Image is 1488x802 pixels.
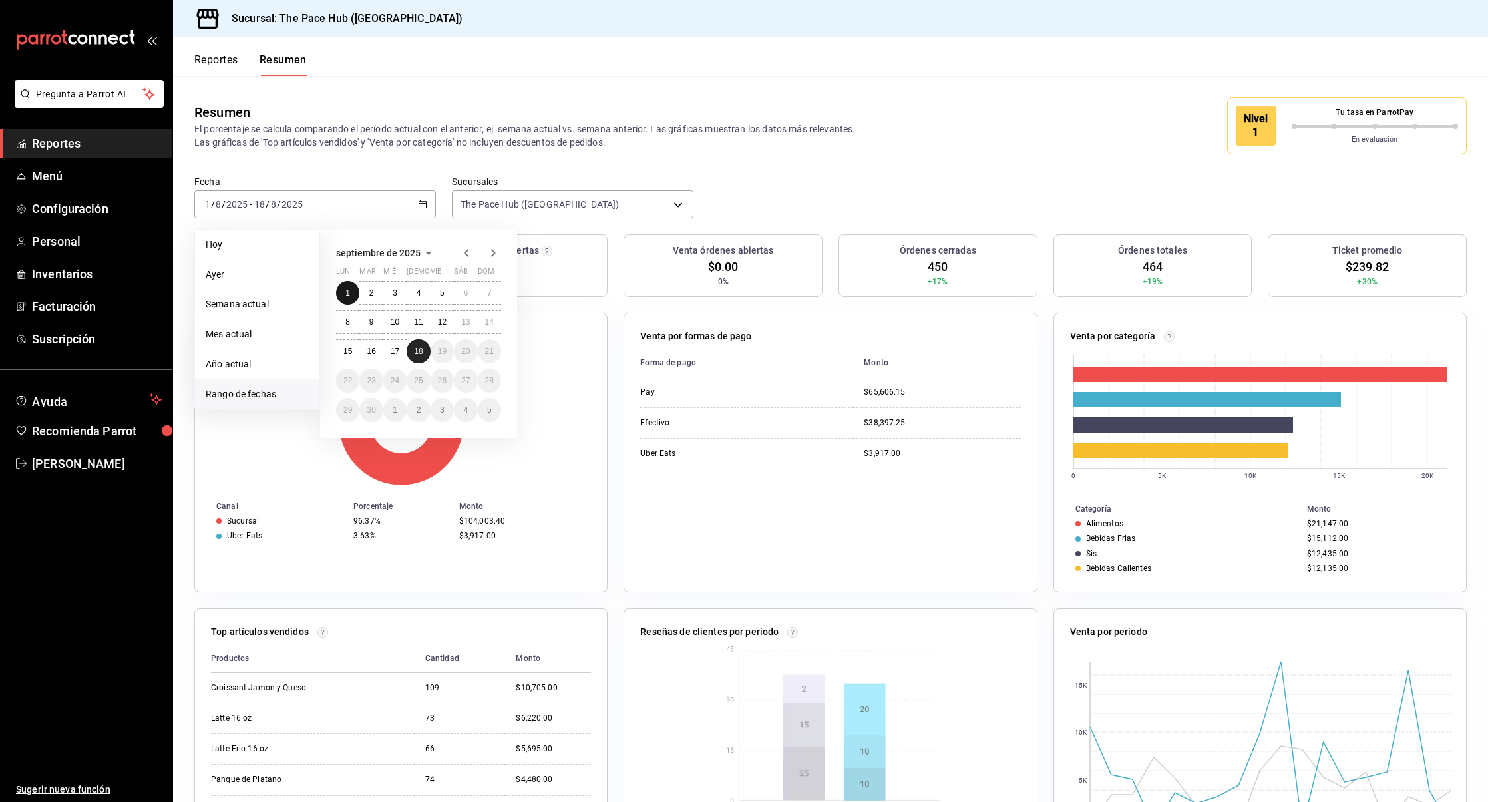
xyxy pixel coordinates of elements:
span: / [222,199,226,210]
span: Hoy [206,238,309,252]
span: Inventarios [32,265,162,283]
div: Latte 16 oz [211,713,344,724]
button: 27 de septiembre de 2025 [454,369,477,393]
div: $21,147.00 [1307,519,1445,528]
span: / [277,199,281,210]
span: - [250,199,252,210]
abbr: 5 de septiembre de 2025 [440,288,445,298]
abbr: miércoles [383,267,396,281]
button: Pregunta a Parrot AI [15,80,164,108]
span: Rango de fechas [206,387,309,401]
th: Cantidad [415,644,506,673]
label: Fecha [194,177,436,186]
abbr: 2 de octubre de 2025 [417,405,421,415]
span: Pregunta a Parrot AI [36,87,143,101]
span: [PERSON_NAME] [32,455,162,473]
th: Forma de pago [640,349,853,377]
button: 18 de septiembre de 2025 [407,339,430,363]
span: Suscripción [32,330,162,348]
input: -- [204,199,211,210]
button: 4 de septiembre de 2025 [407,281,430,305]
div: 66 [425,743,495,755]
abbr: viernes [431,267,441,281]
span: +30% [1357,276,1378,288]
div: Sucursal [227,516,259,526]
abbr: 9 de septiembre de 2025 [369,317,374,327]
abbr: 11 de septiembre de 2025 [414,317,423,327]
span: $239.82 [1346,258,1390,276]
input: -- [254,199,266,210]
button: 9 de septiembre de 2025 [359,310,383,334]
button: 16 de septiembre de 2025 [359,339,383,363]
div: $6,220.00 [516,713,591,724]
div: Nivel 1 [1236,106,1276,146]
button: 2 de octubre de 2025 [407,398,430,422]
button: 7 de septiembre de 2025 [478,281,501,305]
p: El porcentaje se calcula comparando el período actual con el anterior, ej. semana actual vs. sema... [194,122,936,149]
div: $3,917.00 [459,531,586,540]
button: 1 de septiembre de 2025 [336,281,359,305]
a: Pregunta a Parrot AI [9,97,164,110]
button: Reportes [194,53,238,76]
div: Efectivo [640,417,773,429]
span: Menú [32,167,162,185]
span: Mes actual [206,327,309,341]
abbr: 8 de septiembre de 2025 [345,317,350,327]
div: $65,606.15 [864,387,1020,398]
div: 73 [425,713,495,724]
span: Recomienda Parrot [32,422,162,440]
th: Monto [505,644,591,673]
abbr: 14 de septiembre de 2025 [485,317,494,327]
div: $4,480.00 [516,774,591,785]
text: 20K [1421,472,1433,479]
div: $3,917.00 [864,448,1020,459]
abbr: 3 de octubre de 2025 [440,405,445,415]
abbr: 7 de septiembre de 2025 [487,288,492,298]
span: The Pace Hub ([GEOGRAPHIC_DATA]) [461,198,619,211]
abbr: 5 de octubre de 2025 [487,405,492,415]
abbr: 18 de septiembre de 2025 [414,347,423,356]
h3: Sucursal: The Pace Hub ([GEOGRAPHIC_DATA]) [221,11,463,27]
div: 74 [425,774,495,785]
abbr: domingo [478,267,494,281]
span: +17% [928,276,948,288]
button: 4 de octubre de 2025 [454,398,477,422]
h3: Ticket promedio [1332,244,1403,258]
div: $38,397.25 [864,417,1020,429]
input: ---- [226,199,248,210]
abbr: jueves [407,267,485,281]
span: $0.00 [708,258,739,276]
button: Resumen [260,53,307,76]
abbr: 10 de septiembre de 2025 [391,317,399,327]
div: Bebidas Calientes [1086,564,1151,573]
div: $5,695.00 [516,743,591,755]
abbr: 20 de septiembre de 2025 [461,347,470,356]
span: Facturación [32,298,162,315]
div: navigation tabs [194,53,307,76]
p: Venta por formas de pago [640,329,751,343]
button: 1 de octubre de 2025 [383,398,407,422]
th: Productos [211,644,415,673]
button: 6 de septiembre de 2025 [454,281,477,305]
button: 11 de septiembre de 2025 [407,310,430,334]
button: 21 de septiembre de 2025 [478,339,501,363]
div: 96.37% [353,516,449,526]
th: Monto [1302,502,1466,516]
button: septiembre de 2025 [336,245,437,261]
th: Porcentaje [348,499,454,514]
input: -- [215,199,222,210]
h3: Órdenes cerradas [900,244,976,258]
text: 5K [1158,472,1167,479]
abbr: martes [359,267,375,281]
button: 10 de septiembre de 2025 [383,310,407,334]
button: 26 de septiembre de 2025 [431,369,454,393]
abbr: 2 de septiembre de 2025 [369,288,374,298]
abbr: 23 de septiembre de 2025 [367,376,375,385]
p: En evaluación [1292,134,1459,146]
div: $10,705.00 [516,682,591,694]
button: 28 de septiembre de 2025 [478,369,501,393]
div: 109 [425,682,495,694]
div: $12,435.00 [1307,549,1445,558]
abbr: sábado [454,267,468,281]
span: 464 [1143,258,1163,276]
